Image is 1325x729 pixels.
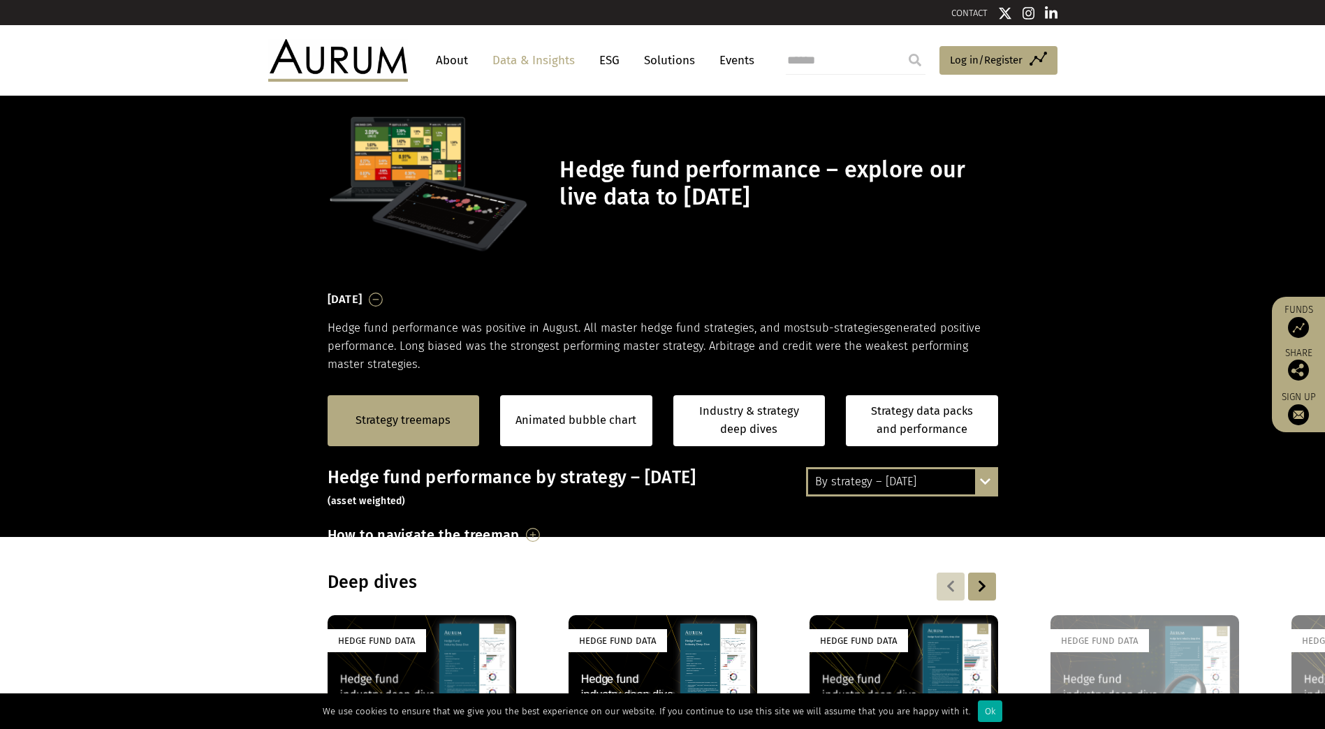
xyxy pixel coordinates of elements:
div: By strategy – [DATE] [808,469,996,494]
img: Twitter icon [998,6,1012,20]
span: Log in/Register [950,52,1023,68]
a: Strategy data packs and performance [846,395,998,446]
img: Access Funds [1288,317,1309,338]
a: Animated bubble chart [515,411,636,429]
h3: Deep dives [328,572,818,593]
a: Solutions [637,47,702,73]
div: Hedge Fund Data [1051,629,1149,652]
a: Sign up [1279,391,1318,425]
a: ESG [592,47,627,73]
a: Funds [1279,304,1318,338]
h3: How to navigate the treemap [328,523,520,547]
img: Share this post [1288,360,1309,381]
a: CONTACT [951,8,988,18]
div: Hedge Fund Data [328,629,426,652]
h1: Hedge fund performance – explore our live data to [DATE] [559,156,994,211]
img: Instagram icon [1023,6,1035,20]
input: Submit [901,46,929,74]
h3: [DATE] [328,289,363,310]
a: Log in/Register [939,46,1057,75]
div: Ok [978,700,1002,722]
div: Hedge Fund Data [810,629,908,652]
img: Aurum [268,39,408,81]
a: Industry & strategy deep dives [673,395,826,446]
div: Share [1279,348,1318,381]
h3: Hedge fund performance by strategy – [DATE] [328,467,998,509]
a: Strategy treemaps [356,411,451,429]
a: About [429,47,475,73]
a: Data & Insights [485,47,582,73]
a: Events [712,47,754,73]
img: Linkedin icon [1045,6,1057,20]
span: sub-strategies [810,321,884,334]
div: Hedge Fund Data [569,629,667,652]
img: Sign up to our newsletter [1288,404,1309,425]
small: (asset weighted) [328,495,406,507]
p: Hedge fund performance was positive in August. All master hedge fund strategies, and most generat... [328,319,998,374]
